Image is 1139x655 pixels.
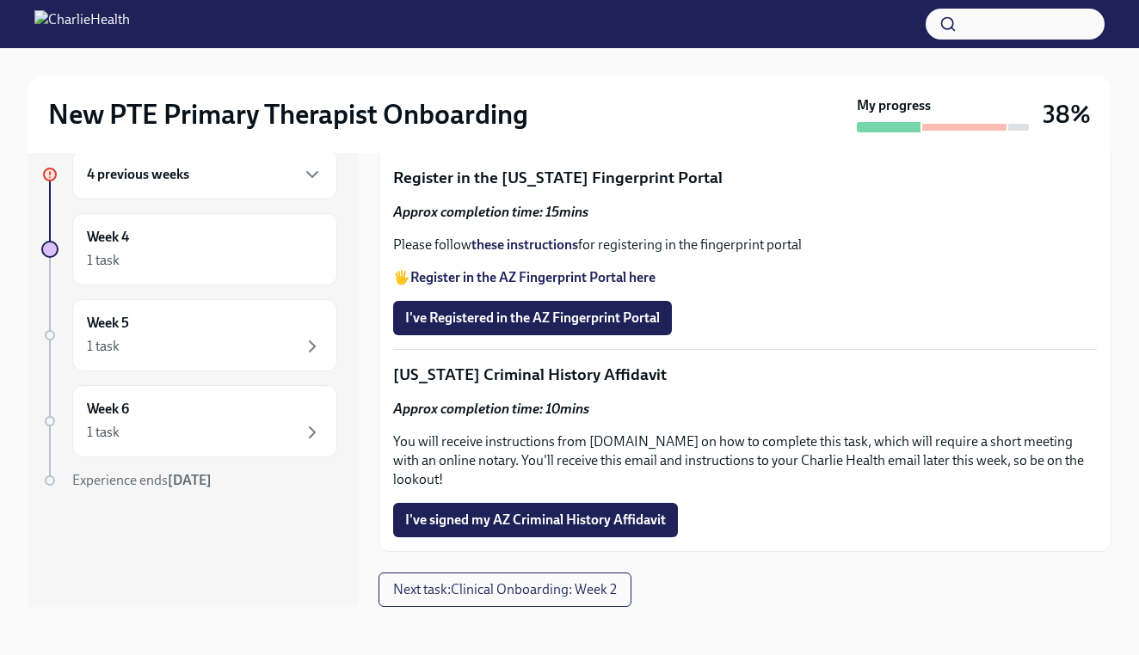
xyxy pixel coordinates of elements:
[34,10,130,38] img: CharlieHealth
[410,269,656,285] a: Register in the AZ Fingerprint Portal here
[87,314,129,333] h6: Week 5
[41,299,337,371] a: Week 51 task
[379,572,631,607] button: Next task:Clinical Onboarding: Week 2
[1043,99,1091,130] h3: 38%
[87,337,120,356] div: 1 task
[393,432,1097,489] p: You will receive instructions from [DOMAIN_NAME] on how to complete this task, which will require...
[471,236,578,253] a: these instructions
[405,309,660,327] span: I've Registered in the AZ Fingerprint Portal
[72,150,337,199] div: 4 previous weeks
[405,511,666,529] span: I've signed my AZ Criminal History Affidavit
[87,400,129,419] h6: Week 6
[48,97,528,132] h2: New PTE Primary Therapist Onboarding
[41,213,337,285] a: Week 41 task
[87,423,120,442] div: 1 task
[72,472,212,488] span: Experience ends
[168,472,212,488] strong: [DATE]
[393,401,589,417] strong: Approx completion time: 10mins
[393,301,672,335] button: I've Registered in the AZ Fingerprint Portal
[393,167,1097,189] p: Register in the [US_STATE] Fingerprint Portal
[393,236,1097,254] p: Please follow for registering in the fingerprint portal
[393,581,617,598] span: Next task : Clinical Onboarding: Week 2
[393,503,678,537] button: I've signed my AZ Criminal History Affidavit
[857,96,931,115] strong: My progress
[87,228,129,247] h6: Week 4
[87,165,189,184] h6: 4 previous weeks
[393,204,588,220] strong: Approx completion time: 15mins
[393,268,1097,287] p: 🖐️
[393,364,1097,386] p: [US_STATE] Criminal History Affidavit
[41,385,337,457] a: Week 61 task
[87,251,120,270] div: 1 task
